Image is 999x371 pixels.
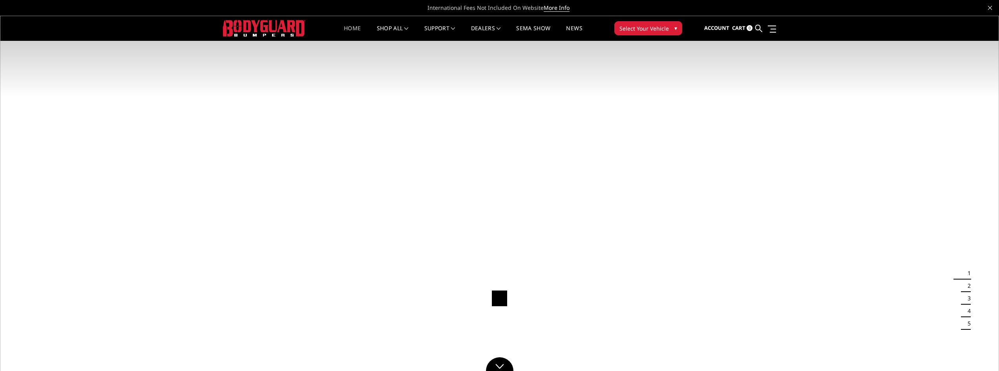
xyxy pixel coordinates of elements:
a: Account [704,18,729,39]
button: 4 of 5 [963,305,971,317]
a: Click to Down [486,357,513,371]
a: Cart 0 [732,18,752,39]
img: BODYGUARD BUMPERS [223,20,305,36]
a: SEMA Show [516,26,550,41]
span: 0 [747,25,752,31]
a: Dealers [471,26,501,41]
a: Support [424,26,455,41]
a: More Info [544,4,570,12]
button: Select Your Vehicle [614,21,682,35]
a: News [566,26,582,41]
button: 2 of 5 [963,280,971,292]
span: ▾ [674,24,677,32]
a: shop all [377,26,409,41]
button: 3 of 5 [963,292,971,305]
a: Home [344,26,361,41]
button: 5 of 5 [963,317,971,330]
span: Select Your Vehicle [619,24,669,33]
span: Account [704,24,729,31]
button: 1 of 5 [963,267,971,280]
span: Cart [732,24,745,31]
